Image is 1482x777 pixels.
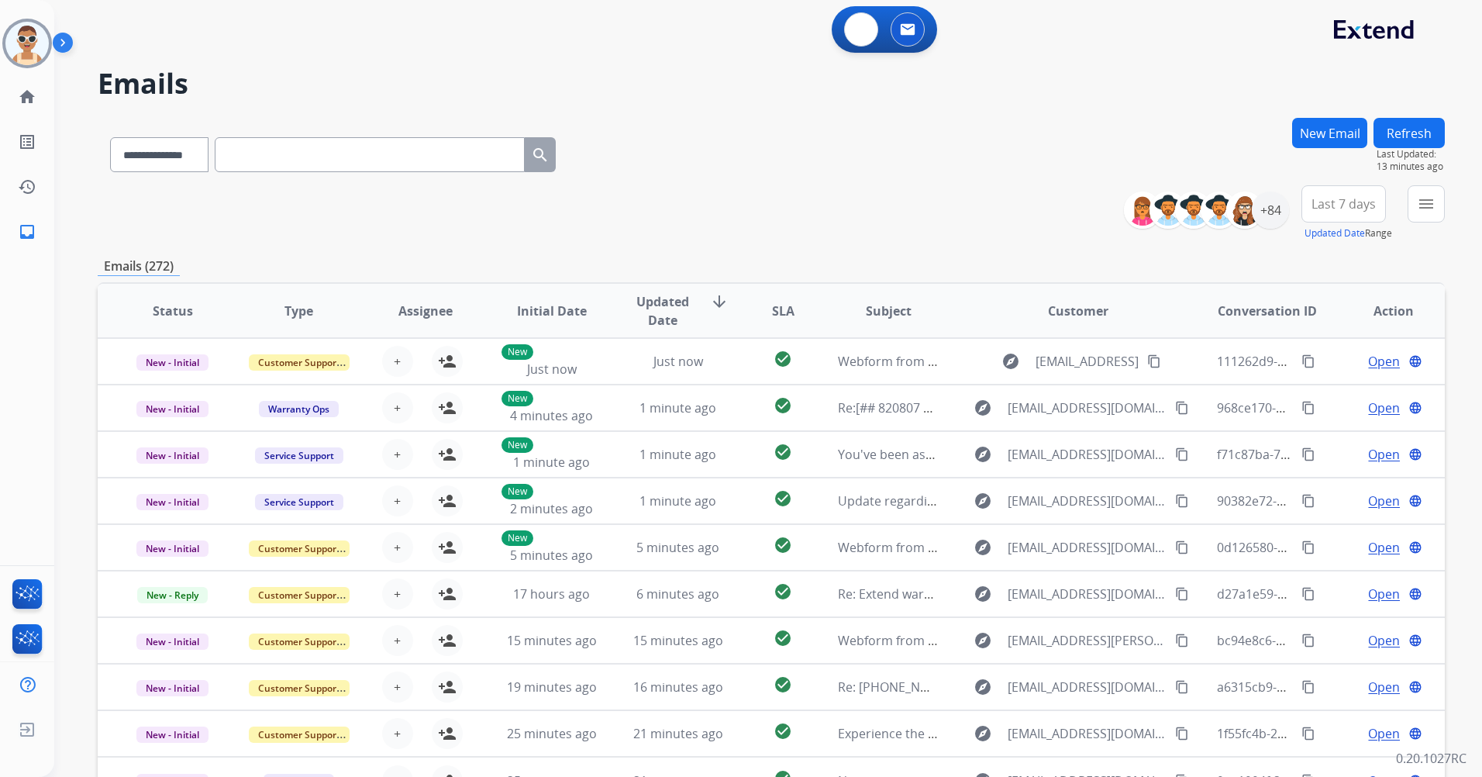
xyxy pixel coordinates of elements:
[1301,494,1315,508] mat-icon: content_copy
[774,350,792,368] mat-icon: check_circle
[438,724,457,743] mat-icon: person_add
[636,585,719,603] span: 6 minutes ago
[438,352,457,371] mat-icon: person_add
[1377,161,1445,173] span: 13 minutes ago
[1175,587,1189,601] mat-icon: content_copy
[1301,727,1315,741] mat-icon: content_copy
[438,678,457,696] mat-icon: person_add
[974,678,992,696] mat-icon: explore
[1301,185,1386,223] button: Last 7 days
[438,445,457,464] mat-icon: person_add
[1408,727,1422,741] mat-icon: language
[255,494,343,510] span: Service Support
[1175,680,1189,694] mat-icon: content_copy
[18,133,36,151] mat-icon: list_alt
[1408,680,1422,694] mat-icon: language
[531,146,550,164] mat-icon: search
[1396,749,1466,768] p: 0.20.1027RC
[249,680,350,696] span: Customer Support
[136,447,209,464] span: New - Initial
[153,302,193,320] span: Status
[137,587,208,603] span: New - Reply
[1217,585,1453,603] span: d27a1e59-3a4c-414a-894d-ae48988602f8
[382,532,413,563] button: +
[974,538,992,557] mat-icon: explore
[1368,445,1400,464] span: Open
[1318,284,1445,338] th: Action
[382,718,413,749] button: +
[394,631,401,650] span: +
[136,540,209,557] span: New - Initial
[249,587,350,603] span: Customer Support
[1301,587,1315,601] mat-icon: content_copy
[774,675,792,694] mat-icon: check_circle
[1301,540,1315,554] mat-icon: content_copy
[507,679,597,696] span: 19 minutes ago
[628,292,698,330] span: Updated Date
[1175,727,1189,741] mat-icon: content_copy
[1301,401,1315,415] mat-icon: content_copy
[1368,492,1400,510] span: Open
[249,634,350,650] span: Customer Support
[513,585,590,603] span: 17 hours ago
[1008,631,1167,650] span: [EMAIL_ADDRESS][PERSON_NAME][DOMAIN_NAME]
[394,492,401,510] span: +
[394,538,401,557] span: +
[513,454,590,471] span: 1 minute ago
[838,725,1097,742] span: Experience the Benefits of Virtual Assistance
[1377,148,1445,161] span: Last Updated:
[653,353,703,370] span: Just now
[838,353,1091,370] span: Webform from [EMAIL_ADDRESS] on [DATE]
[18,223,36,241] mat-icon: inbox
[1147,354,1161,368] mat-icon: content_copy
[1368,724,1400,743] span: Open
[1218,302,1317,320] span: Conversation ID
[774,396,792,415] mat-icon: check_circle
[1301,354,1315,368] mat-icon: content_copy
[501,484,533,499] p: New
[18,178,36,196] mat-icon: history
[1048,302,1108,320] span: Customer
[259,401,339,417] span: Warranty Ops
[1217,725,1447,742] span: 1f55fc4b-23ac-4764-87e7-841ac3806aca
[1175,540,1189,554] mat-icon: content_copy
[1305,227,1365,240] button: Updated Date
[772,302,794,320] span: SLA
[838,632,1285,649] span: Webform from [PERSON_NAME][EMAIL_ADDRESS][DOMAIN_NAME] on [DATE]
[1008,445,1167,464] span: [EMAIL_ADDRESS][DOMAIN_NAME]
[249,354,350,371] span: Customer Support
[838,446,1312,463] span: You've been assigned a new service order: f4d44f9d-6876-48b3-afff-0caaee8e0fdb
[136,401,209,417] span: New - Initial
[633,679,723,696] span: 16 minutes ago
[639,399,716,416] span: 1 minute ago
[838,679,967,696] span: Re: [PHONE_NUMBER]
[501,344,533,360] p: New
[136,354,209,371] span: New - Initial
[1008,724,1167,743] span: [EMAIL_ADDRESS][DOMAIN_NAME]
[1217,399,1458,416] span: 968ce170-d5a2-44d1-9b50-ee3903e40b57
[382,485,413,516] button: +
[1008,492,1167,510] span: [EMAIL_ADDRESS][DOMAIN_NAME]
[1008,678,1167,696] span: [EMAIL_ADDRESS][DOMAIN_NAME]
[1368,585,1400,603] span: Open
[1175,634,1189,647] mat-icon: content_copy
[136,494,209,510] span: New - Initial
[639,492,716,509] span: 1 minute ago
[1368,631,1400,650] span: Open
[633,725,723,742] span: 21 minutes ago
[507,725,597,742] span: 25 minutes ago
[774,443,792,461] mat-icon: check_circle
[249,727,350,743] span: Customer Support
[1292,118,1367,148] button: New Email
[710,292,729,311] mat-icon: arrow_downward
[774,629,792,647] mat-icon: check_circle
[1217,492,1455,509] span: 90382e72-3100-4201-8772-4fd6ade7d182
[1408,354,1422,368] mat-icon: language
[838,399,1320,416] span: Re:[## 820807 ##] CUST# 1201774731 ORD# 1201774731 [PERSON_NAME] | Extend
[974,445,992,464] mat-icon: explore
[1368,399,1400,417] span: Open
[438,399,457,417] mat-icon: person_add
[1217,539,1453,556] span: 0d126580-7627-4561-ac2a-4a7f539a83b4
[382,672,413,703] button: +
[438,631,457,650] mat-icon: person_add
